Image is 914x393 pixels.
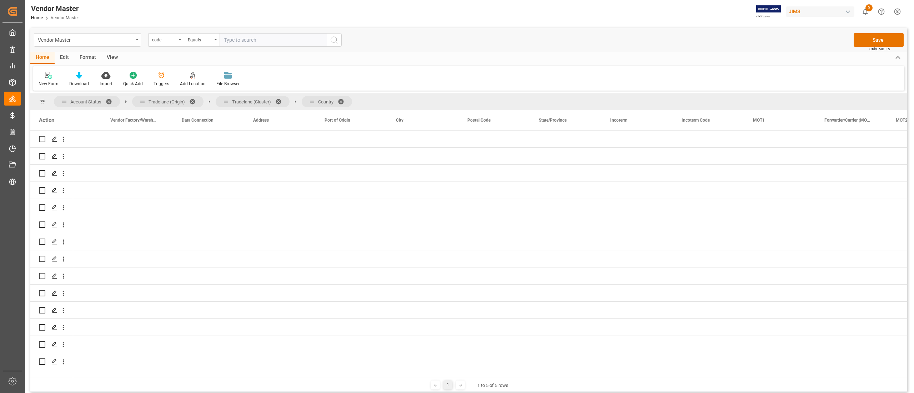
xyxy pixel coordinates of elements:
[55,52,74,64] div: Edit
[34,33,141,47] button: open menu
[30,302,73,319] div: Press SPACE to select this row.
[753,118,765,123] span: MOT1
[70,99,101,104] span: Account Status
[69,81,89,87] div: Download
[31,3,79,14] div: Vendor Master
[854,33,904,47] button: Save
[477,382,508,389] div: 1 to 5 of 5 rows
[216,81,240,87] div: File Browser
[539,118,567,123] span: State/Province
[253,118,269,123] span: Address
[896,118,908,123] span: MOT2
[148,33,184,47] button: open menu
[443,381,452,389] div: 1
[220,33,327,47] input: Type to search
[188,35,212,43] div: Equals
[467,118,491,123] span: Postal Code
[30,267,73,285] div: Press SPACE to select this row.
[30,52,55,64] div: Home
[30,336,73,353] div: Press SPACE to select this row.
[149,99,185,104] span: Tradelane (Origin)
[184,33,220,47] button: open menu
[39,117,54,123] div: Action
[38,35,133,44] div: Vendor Master
[154,81,169,87] div: Triggers
[74,52,101,64] div: Format
[682,118,710,123] span: Incoterm Code
[39,81,59,87] div: New Form
[30,285,73,302] div: Press SPACE to select this row.
[756,5,781,18] img: Exertis%20JAM%20-%20Email%20Logo.jpg_1722504956.jpg
[30,353,73,370] div: Press SPACE to select this row.
[318,99,333,104] span: Country
[30,250,73,267] div: Press SPACE to select this row.
[30,182,73,199] div: Press SPACE to select this row.
[869,46,890,52] span: Ctrl/CMD + S
[101,52,123,64] div: View
[232,99,271,104] span: Tradelane (Cluster)
[100,81,112,87] div: Import
[30,319,73,336] div: Press SPACE to select this row.
[152,35,176,43] div: code
[30,165,73,182] div: Press SPACE to select this row.
[30,199,73,216] div: Press SPACE to select this row.
[786,6,854,17] div: JIMS
[396,118,403,123] span: City
[30,216,73,233] div: Press SPACE to select this row.
[873,4,889,20] button: Help Center
[610,118,627,123] span: Incoterm
[30,148,73,165] div: Press SPACE to select this row.
[110,118,158,123] span: Vendor Factory/Warehouse name
[30,131,73,148] div: Press SPACE to select this row.
[123,81,143,87] div: Quick Add
[786,5,857,18] button: JIMS
[325,118,350,123] span: Port of Origin
[180,81,206,87] div: Add Location
[824,118,872,123] span: Forwarder/Carrier (MOT1)
[865,4,873,11] span: 5
[30,370,73,387] div: Press SPACE to select this row.
[182,118,214,123] span: Data Connection
[327,33,342,47] button: search button
[31,15,43,20] a: Home
[857,4,873,20] button: show 5 new notifications
[30,233,73,250] div: Press SPACE to select this row.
